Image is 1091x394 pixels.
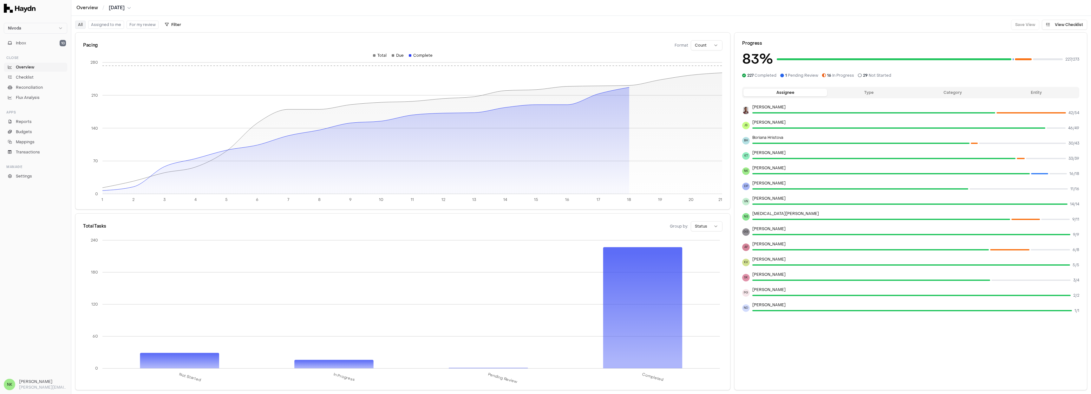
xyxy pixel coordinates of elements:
[752,120,1079,125] p: [PERSON_NAME]
[752,272,1079,277] p: [PERSON_NAME]
[1073,232,1079,237] span: 9 / 9
[752,135,1079,140] p: Boriana Hristova
[194,197,197,202] tspan: 4
[743,89,827,96] button: Assignee
[1069,171,1079,176] span: 16 / 18
[752,242,1079,247] p: [PERSON_NAME]
[4,138,67,146] a: Mappings
[911,89,995,96] button: Category
[4,73,67,82] a: Checklist
[1073,262,1079,268] span: 5 / 5
[785,73,818,78] span: Pending Review
[16,40,26,46] span: Inbox
[742,49,773,69] h3: 83 %
[109,5,131,11] button: [DATE]
[752,257,1079,262] p: [PERSON_NAME]
[4,63,67,72] a: Overview
[16,173,32,179] span: Settings
[318,197,321,202] tspan: 8
[4,172,67,181] a: Settings
[742,198,750,205] span: VN
[827,73,831,78] span: 16
[752,150,1079,155] p: [PERSON_NAME]
[642,372,665,382] tspan: Completed
[161,20,185,30] button: Filter
[93,334,98,339] tspan: 60
[1068,126,1079,131] span: 46 / 49
[101,4,106,11] span: /
[1068,141,1079,146] span: 30 / 43
[88,21,124,29] button: Assigned to me
[718,197,722,202] tspan: 21
[742,183,750,190] span: DP
[91,126,98,131] tspan: 140
[689,197,694,202] tspan: 20
[4,162,67,172] div: Manage
[565,197,569,202] tspan: 16
[409,53,433,58] div: Complete
[373,53,387,58] div: Total
[742,289,750,297] span: PG
[91,270,98,275] tspan: 180
[742,213,750,221] span: NS
[75,21,86,29] button: All
[4,39,67,48] button: Inbox10
[4,23,67,34] button: Nivoda
[109,5,125,11] span: [DATE]
[742,243,750,251] span: AF
[1072,217,1079,222] span: 9 / 11
[4,53,67,63] div: Close
[90,60,98,65] tspan: 280
[752,226,1079,231] p: [PERSON_NAME]
[91,238,98,243] tspan: 240
[1065,57,1079,62] span: 227 / 273
[742,274,750,281] span: SK
[349,197,352,202] tspan: 9
[785,73,787,78] span: 1
[488,372,518,384] tspan: Pending Review
[95,366,98,371] tspan: 0
[91,93,98,98] tspan: 210
[179,372,202,383] tspan: Not Started
[16,95,40,100] span: Flux Analysis
[95,191,98,197] tspan: 0
[472,197,476,202] tspan: 13
[1068,156,1079,161] span: 33 / 39
[1042,20,1087,30] button: View Checklist
[4,127,67,136] a: Budgets
[441,197,445,202] tspan: 12
[752,165,1079,171] p: [PERSON_NAME]
[1075,308,1079,313] span: 1 / 1
[742,259,750,266] span: KV
[16,149,40,155] span: Transactions
[16,119,32,125] span: Reports
[1073,293,1079,298] span: 2 / 2
[752,287,1079,292] p: [PERSON_NAME]
[4,379,15,390] span: NK
[627,197,631,202] tspan: 18
[752,196,1079,201] p: [PERSON_NAME]
[91,302,98,307] tspan: 120
[1070,186,1079,191] span: 11 / 16
[827,73,854,78] span: In Progress
[93,158,98,164] tspan: 70
[752,211,1079,216] p: [MEDICAL_DATA][PERSON_NAME]
[752,181,1079,186] p: [PERSON_NAME]
[171,22,181,27] span: Filter
[658,197,662,202] tspan: 19
[19,384,67,390] p: [PERSON_NAME][EMAIL_ADDRESS][DOMAIN_NAME]
[742,304,750,312] span: ND
[83,223,106,229] div: Total Tasks
[752,302,1079,307] p: [PERSON_NAME]
[16,139,35,145] span: Mappings
[4,107,67,117] div: Apps
[76,5,98,11] a: Overview
[333,372,356,382] tspan: In Progress
[1073,247,1079,252] span: 6 / 8
[4,148,67,157] a: Transactions
[4,93,67,102] a: Flux Analysis
[742,122,750,129] span: JS
[742,167,750,175] span: NK
[534,197,538,202] tspan: 15
[675,43,688,48] span: Format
